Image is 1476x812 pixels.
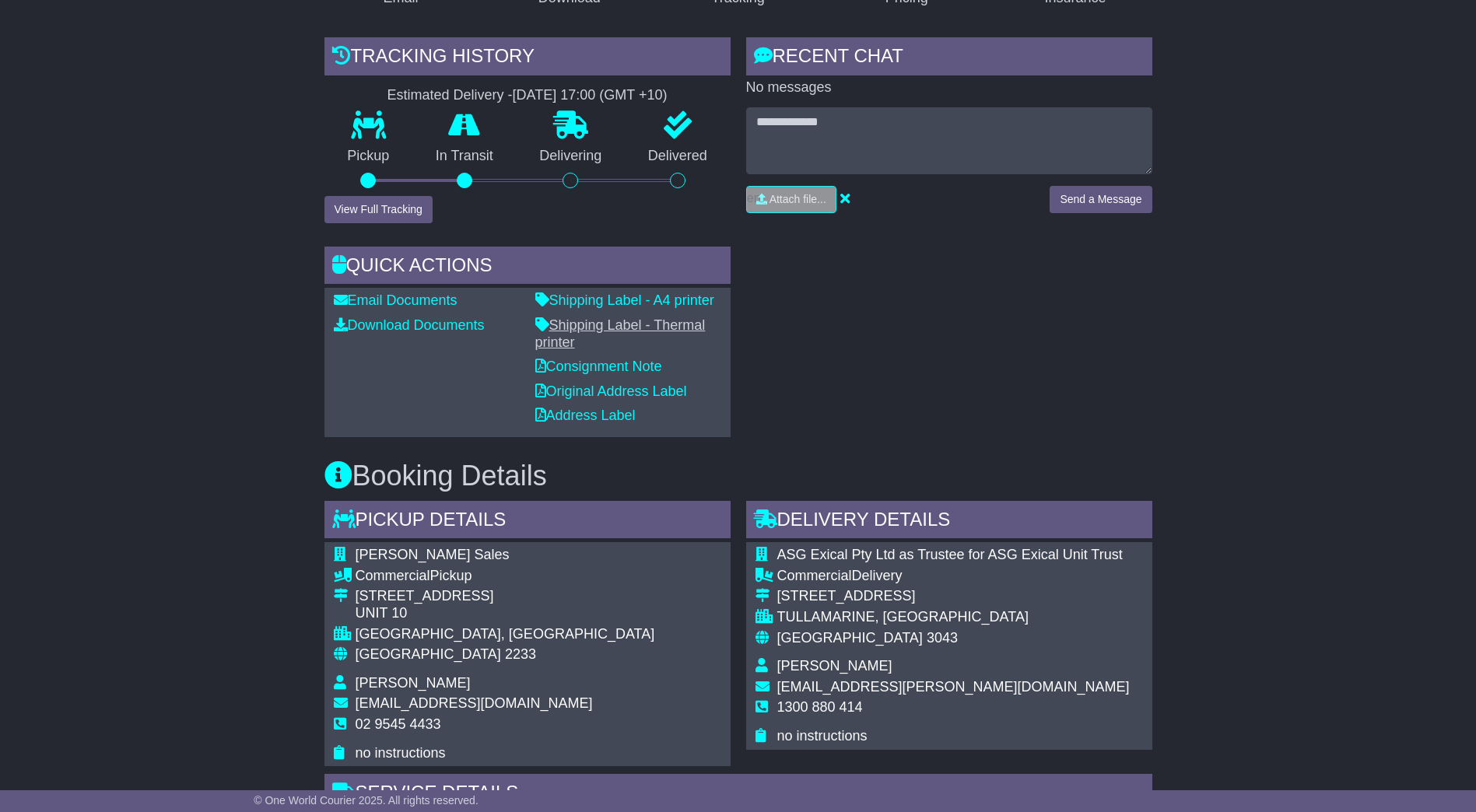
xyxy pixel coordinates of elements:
button: Send a Message [1050,186,1152,213]
div: TULLAMARINE, [GEOGRAPHIC_DATA] [777,609,1130,626]
div: UNIT 10 [356,605,655,622]
span: [GEOGRAPHIC_DATA] [777,630,923,646]
span: [GEOGRAPHIC_DATA] [356,646,501,662]
span: Commercial [777,568,852,583]
div: Pickup [356,568,655,585]
div: RECENT CHAT [746,37,1152,79]
span: 3043 [927,630,958,646]
span: 2233 [505,646,536,662]
h3: Booking Details [324,460,1152,492]
p: Pickup [324,148,413,165]
p: Delivered [625,148,731,165]
span: [PERSON_NAME] [356,675,471,691]
span: © One World Courier 2025. All rights reserved. [254,794,479,807]
a: Original Address Label [535,383,687,399]
a: Shipping Label - Thermal printer [535,317,706,350]
a: Email Documents [334,292,458,308]
span: 1300 880 414 [777,699,863,715]
span: no instructions [356,745,446,761]
div: Delivery Details [746,501,1152,543]
div: [DATE] 17:00 (GMT +10) [513,87,668,104]
span: [PERSON_NAME] Sales [356,547,510,562]
a: Consignment Note [535,359,662,374]
a: Address Label [535,408,636,423]
p: No messages [746,79,1152,96]
div: Tracking history [324,37,731,79]
span: no instructions [777,728,868,744]
div: Delivery [777,568,1130,585]
span: [EMAIL_ADDRESS][DOMAIN_NAME] [356,695,593,711]
span: [EMAIL_ADDRESS][PERSON_NAME][DOMAIN_NAME] [777,679,1130,695]
span: [PERSON_NAME] [777,658,892,674]
div: Estimated Delivery - [324,87,731,104]
div: [STREET_ADDRESS] [356,588,655,605]
button: View Full Tracking [324,196,433,223]
p: Delivering [517,148,626,165]
div: [GEOGRAPHIC_DATA], [GEOGRAPHIC_DATA] [356,626,655,643]
p: In Transit [412,148,517,165]
span: 02 9545 4433 [356,716,441,732]
span: ASG Exical Pty Ltd as Trustee for ASG Exical Unit Trust [777,547,1123,562]
a: Download Documents [334,317,485,333]
span: Commercial [356,568,430,583]
div: Quick Actions [324,247,731,289]
a: Shipping Label - A4 printer [535,292,714,308]
div: Pickup Details [324,501,731,543]
div: [STREET_ADDRESS] [777,588,1130,605]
